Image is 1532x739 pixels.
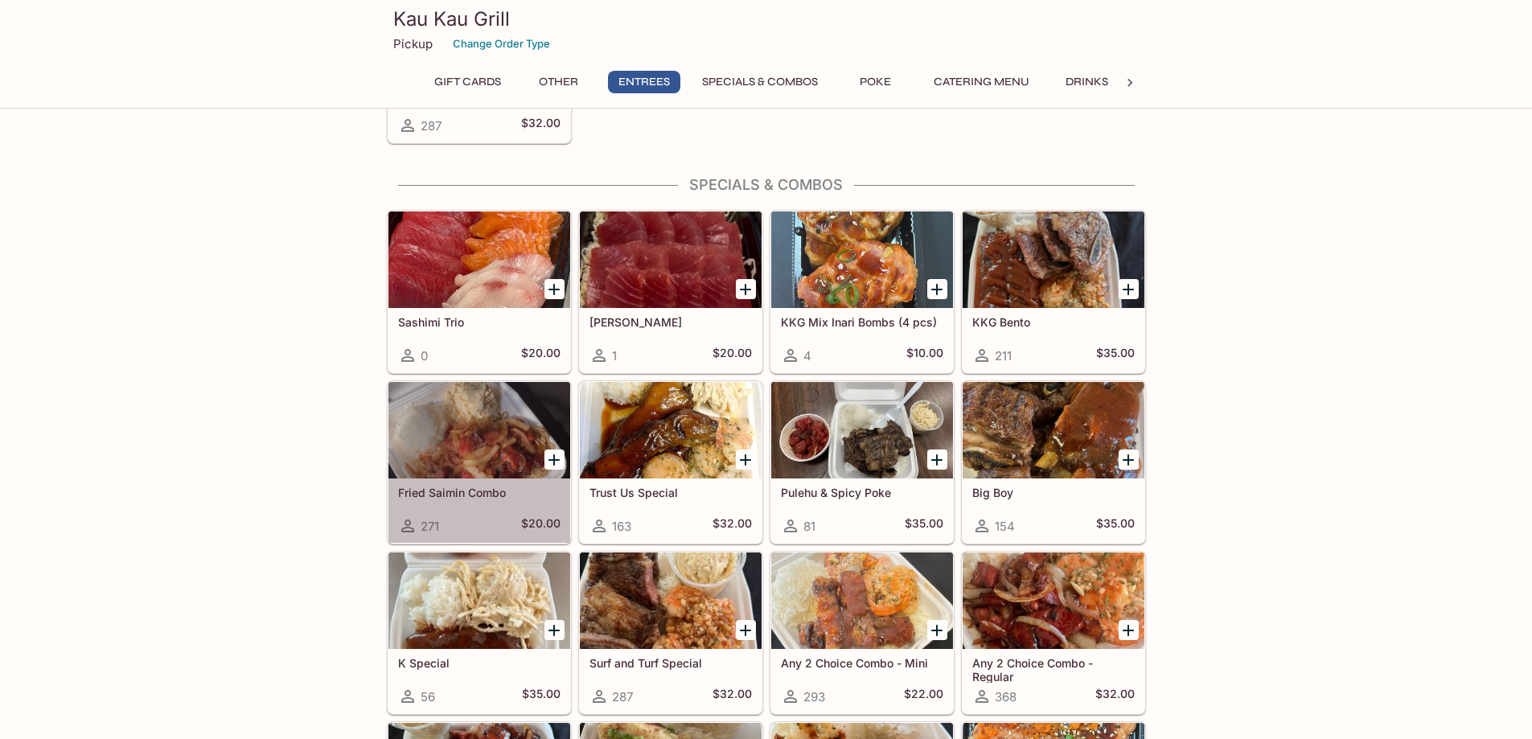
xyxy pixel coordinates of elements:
a: KKG Mix Inari Bombs (4 pcs)4$10.00 [770,211,954,373]
h5: Sashimi Trio [398,315,561,329]
span: 4 [803,348,811,363]
button: Add Fried Saimin Combo [544,450,565,470]
button: Add Surf and Turf Special [736,620,756,640]
h5: [PERSON_NAME] [589,315,752,329]
h5: $32.00 [713,516,752,536]
span: 0 [421,348,428,363]
h5: $20.00 [713,346,752,365]
span: 1 [612,348,617,363]
span: 56 [421,689,435,704]
button: Specials & Combos [693,71,827,93]
button: Catering Menu [925,71,1038,93]
button: Change Order Type [446,31,557,56]
div: Sashimi Trio [388,211,570,308]
h5: Surf and Turf Special [589,656,752,670]
a: K Special56$35.00 [388,552,571,714]
div: Pulehu & Spicy Poke [771,382,953,478]
h5: $20.00 [521,346,561,365]
div: Trust Us Special [580,382,762,478]
div: Any 2 Choice Combo - Regular [963,552,1144,649]
button: Gift Cards [425,71,510,93]
h5: $35.00 [522,687,561,706]
h5: Trust Us Special [589,486,752,499]
div: K Special [388,552,570,649]
h5: $10.00 [906,346,943,365]
span: 287 [612,689,633,704]
button: Add Pulehu & Spicy Poke [927,450,947,470]
h5: Any 2 Choice Combo - Mini [781,656,943,670]
button: Add Any 2 Choice Combo - Regular [1119,620,1139,640]
button: Add Ahi Sashimi [736,279,756,299]
a: [PERSON_NAME]1$20.00 [579,211,762,373]
h5: Fried Saimin Combo [398,486,561,499]
a: KKG Bento211$35.00 [962,211,1145,373]
button: Add Any 2 Choice Combo - Mini [927,620,947,640]
h5: $32.00 [521,116,561,135]
h5: $35.00 [1096,346,1135,365]
button: Add Big Boy [1119,450,1139,470]
h5: $32.00 [713,687,752,706]
h5: KKG Bento [972,315,1135,329]
a: Any 2 Choice Combo - Mini293$22.00 [770,552,954,714]
h5: $20.00 [521,516,561,536]
a: Fried Saimin Combo271$20.00 [388,381,571,544]
a: Any 2 Choice Combo - Regular368$32.00 [962,552,1145,714]
button: Add Trust Us Special [736,450,756,470]
h5: KKG Mix Inari Bombs (4 pcs) [781,315,943,329]
button: Drinks [1051,71,1123,93]
button: Poke [840,71,912,93]
div: Ahi Sashimi [580,211,762,308]
p: Pickup [393,36,433,51]
span: 293 [803,689,825,704]
button: Add K Special [544,620,565,640]
div: Fried Saimin Combo [388,382,570,478]
div: KKG Bento [963,211,1144,308]
button: Add Sashimi Trio [544,279,565,299]
h5: Big Boy [972,486,1135,499]
button: Add KKG Bento [1119,279,1139,299]
a: Big Boy154$35.00 [962,381,1145,544]
span: 163 [612,519,631,534]
div: Big Boy [963,382,1144,478]
h5: $22.00 [904,687,943,706]
button: Add KKG Mix Inari Bombs (4 pcs) [927,279,947,299]
h5: $35.00 [1096,516,1135,536]
div: Surf and Turf Special [580,552,762,649]
a: Surf and Turf Special287$32.00 [579,552,762,714]
h5: $32.00 [1095,687,1135,706]
a: Sashimi Trio0$20.00 [388,211,571,373]
h5: $35.00 [905,516,943,536]
span: 211 [995,348,1012,363]
div: KKG Mix Inari Bombs (4 pcs) [771,211,953,308]
h5: K Special [398,656,561,670]
button: Entrees [608,71,680,93]
span: 154 [995,519,1015,534]
span: 368 [995,689,1017,704]
h5: Any 2 Choice Combo - Regular [972,656,1135,683]
h4: Specials & Combos [387,176,1146,194]
a: Pulehu & Spicy Poke81$35.00 [770,381,954,544]
h5: Pulehu & Spicy Poke [781,486,943,499]
div: Any 2 Choice Combo - Mini [771,552,953,649]
span: 271 [421,519,439,534]
a: Trust Us Special163$32.00 [579,381,762,544]
span: 287 [421,118,442,133]
button: Other [523,71,595,93]
h3: Kau Kau Grill [393,6,1140,31]
span: 81 [803,519,815,534]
